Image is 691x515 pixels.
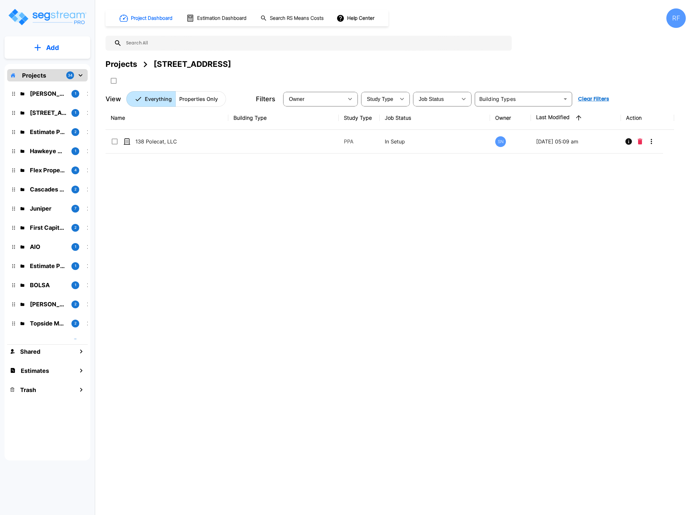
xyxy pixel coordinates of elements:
p: BOLSA [30,281,66,289]
p: In Setup [385,138,485,145]
th: Building Type [228,106,339,130]
p: Add [46,43,59,53]
p: 2 [74,187,77,192]
p: PPA [344,138,374,145]
input: Building Types [477,94,559,104]
p: 1 [75,91,76,96]
div: [STREET_ADDRESS] [154,58,231,70]
p: 1 [75,244,76,250]
h1: Trash [20,386,36,394]
button: Everything [126,91,176,107]
h1: Estimates [21,366,49,375]
button: More-Options [645,135,658,148]
p: 2 [74,225,77,230]
th: Last Modified [531,106,621,130]
div: Projects [106,58,137,70]
h1: Shared [20,347,40,356]
p: [DATE] 05:09 am [536,138,616,145]
th: Action [621,106,674,130]
th: Name [106,106,228,130]
p: Properties Only [179,95,218,103]
p: Gindi [30,300,66,309]
button: SelectAll [107,74,120,87]
div: Select [414,90,457,108]
th: Study Type [339,106,380,130]
p: Everything [145,95,172,103]
div: SN [495,136,506,147]
p: 2 [74,301,77,307]
p: Kessler Rental [30,89,66,98]
p: 4 [74,167,77,173]
p: 1 [75,148,76,154]
button: Properties Only [175,91,226,107]
p: Benefit Estimate [30,338,66,347]
p: 2 [74,129,77,135]
p: 138 Polecat, LLC [135,138,200,145]
p: 138 Polecat Lane [30,108,66,117]
p: Projects [22,71,46,80]
th: Owner [490,106,531,130]
span: Job Status [419,96,444,102]
p: 2 [74,321,77,326]
h1: Project Dashboard [131,15,172,22]
p: 7 [74,206,76,211]
button: Delete [635,135,645,148]
p: Estimate Property [30,262,66,270]
div: RF [666,8,686,28]
p: Filters [256,94,275,104]
p: 34 [68,73,72,78]
button: Add [5,38,90,57]
p: Hawkeye Medical LLC [30,147,66,155]
p: First Capital Advisors [30,223,66,232]
p: Flex Properties [30,166,66,175]
p: 1 [75,282,76,288]
button: Clear Filters [575,92,612,105]
div: Select [362,90,396,108]
p: View [106,94,121,104]
p: 1 [75,110,76,116]
th: Job Status [380,106,490,130]
button: Info [622,135,635,148]
div: Select [284,90,344,108]
button: Open [561,94,570,104]
button: Project Dashboard [117,11,176,25]
p: Topside Marinas [30,319,66,328]
div: Platform [126,91,226,107]
span: Study Type [367,96,393,102]
p: Juniper [30,204,66,213]
button: Help Center [335,12,377,24]
button: Search RS Means Costs [258,12,327,25]
p: Estimate Property [30,128,66,136]
p: AIO [30,242,66,251]
p: Cascades Cover Two LLC [30,185,66,194]
p: 1 [75,263,76,269]
h1: Estimation Dashboard [197,15,246,22]
input: Search All [122,36,509,51]
h1: Search RS Means Costs [270,15,324,22]
span: Owner [289,96,305,102]
button: Estimation Dashboard [184,11,250,25]
img: Logo [7,8,87,26]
